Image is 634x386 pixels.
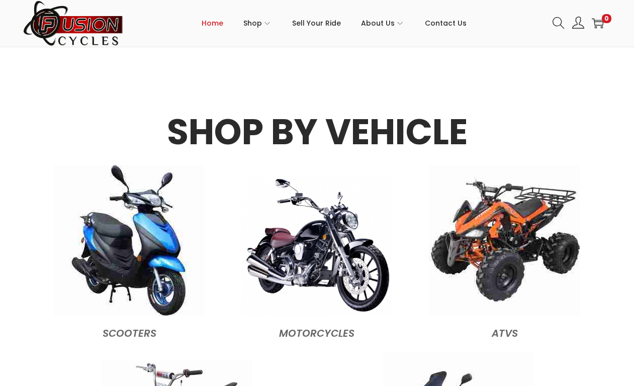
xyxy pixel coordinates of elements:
a: Contact Us [425,1,467,46]
span: About Us [361,11,395,36]
a: Home [202,1,223,46]
a: Sell Your Ride [292,1,341,46]
h3: Shop By Vehicle [36,115,599,150]
span: Contact Us [425,11,467,36]
a: 0 [592,17,604,29]
span: Sell Your Ride [292,11,341,36]
a: Shop [243,1,272,46]
a: About Us [361,1,405,46]
figcaption: MOTORCYCLES [228,320,406,342]
span: Shop [243,11,262,36]
nav: Primary navigation [124,1,545,46]
figcaption: Scooters [41,320,218,342]
span: Home [202,11,223,36]
figcaption: ATVs [416,320,593,342]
